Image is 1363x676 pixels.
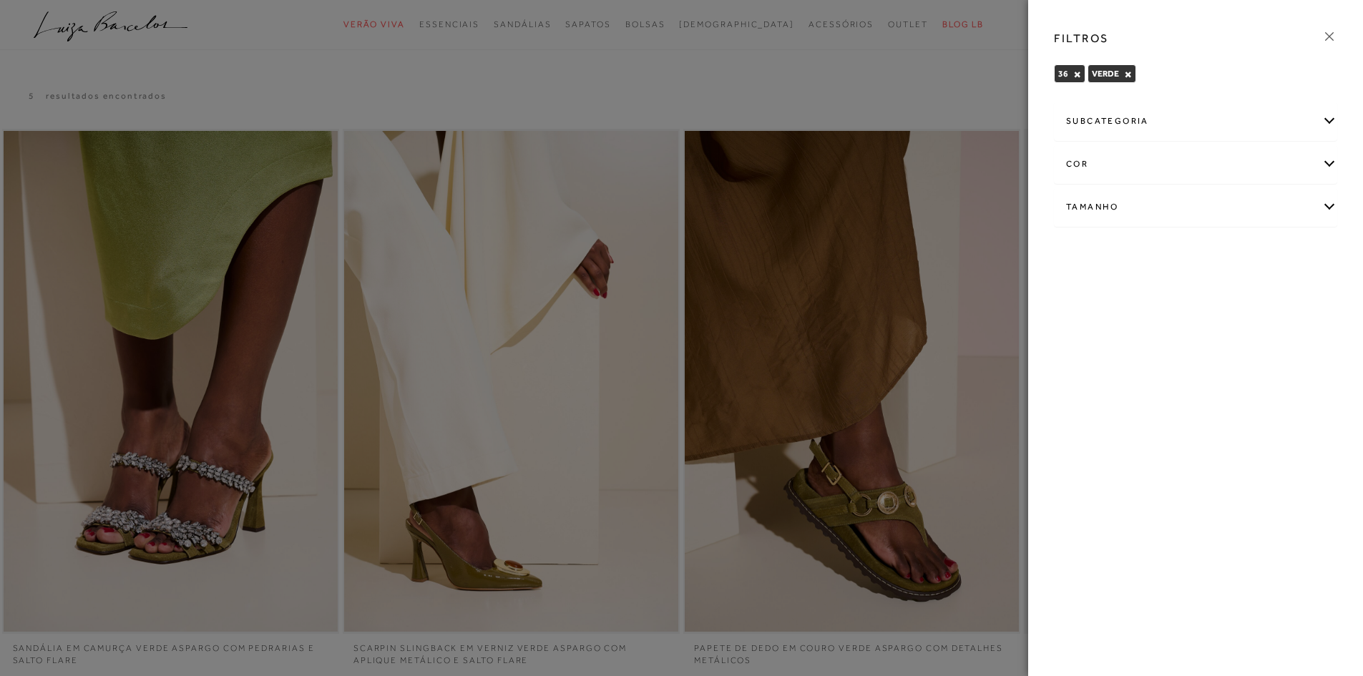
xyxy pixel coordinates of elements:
button: VERDE Close [1124,69,1132,79]
h3: FILTROS [1054,30,1109,46]
div: cor [1055,145,1337,183]
button: 36 Close [1073,69,1081,79]
span: 36 [1058,69,1068,79]
span: VERDE [1092,69,1119,79]
div: Tamanho [1055,188,1337,226]
div: subcategoria [1055,102,1337,140]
